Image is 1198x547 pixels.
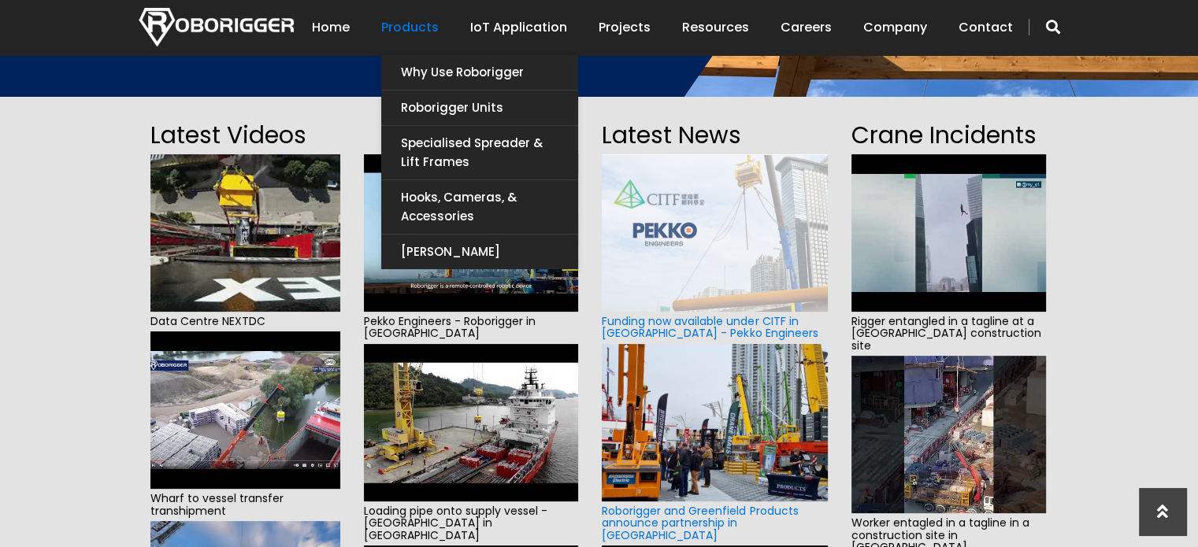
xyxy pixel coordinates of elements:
a: [PERSON_NAME] [381,235,578,269]
h2: Latest Videos [150,116,340,154]
span: Rigger entangled in a tagline at a [GEOGRAPHIC_DATA] construction site [851,312,1046,356]
img: hqdefault.jpg [364,344,579,501]
img: hqdefault.jpg [851,356,1046,513]
a: Contact [959,3,1013,52]
a: Resources [682,3,749,52]
a: Roborigger Units [381,91,578,125]
a: IoT Application [470,3,567,52]
a: Specialised Spreader & Lift Frames [381,126,578,179]
a: Why use Roborigger [381,55,578,90]
a: Careers [781,3,832,52]
h2: Crane Incidents [851,116,1046,154]
img: hqdefault.jpg [364,154,579,312]
span: Pekko Engineers - Roborigger in [GEOGRAPHIC_DATA] [364,312,579,344]
img: hqdefault.jpg [150,154,340,312]
span: Wharf to vessel transfer transhipment [150,489,340,521]
img: hqdefault.jpg [851,154,1046,312]
span: Data Centre NEXTDC [150,312,340,331]
a: Projects [599,3,651,52]
h2: Latest News [602,116,827,154]
a: Hooks, Cameras, & Accessories [381,180,578,234]
span: Loading pipe onto supply vessel - [GEOGRAPHIC_DATA] in [GEOGRAPHIC_DATA] [364,501,579,545]
a: Home [312,3,350,52]
a: Funding now available under CITF in [GEOGRAPHIC_DATA] - Pekko Engineers [602,313,818,341]
img: Nortech [139,8,294,46]
img: hqdefault.jpg [150,331,340,489]
a: Company [863,3,927,52]
a: Roborigger and Greenfield Products announce partnership in [GEOGRAPHIC_DATA] [602,503,798,543]
a: Products [381,3,439,52]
